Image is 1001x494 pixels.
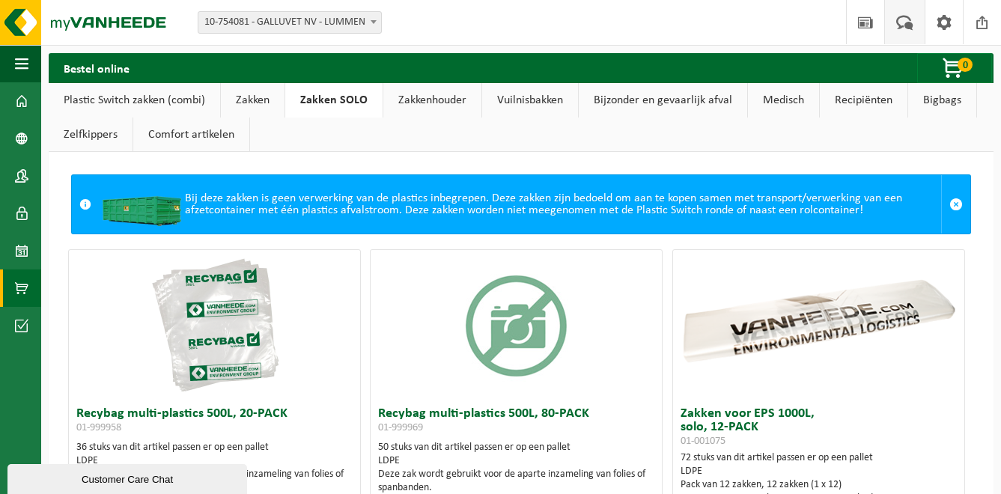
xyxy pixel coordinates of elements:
div: LDPE [378,454,654,468]
a: Comfort artikelen [133,118,249,152]
span: 01-999958 [76,422,121,433]
a: Sluit melding [941,175,970,234]
iframe: chat widget [7,461,250,494]
a: Bigbags [908,83,976,118]
div: LDPE [681,465,957,478]
a: Plastic Switch zakken (combi) [49,83,220,118]
div: Pack van 12 zakken, 12 zakken (1 x 12) [681,478,957,492]
h3: Recybag multi-plastics 500L, 80-PACK [378,407,654,437]
span: 01-001075 [681,436,725,447]
img: 01-999958 [140,250,290,400]
button: 0 [917,53,992,83]
a: Zakken [221,83,285,118]
a: Bijzonder en gevaarlijk afval [579,83,747,118]
span: 10-754081 - GALLUVET NV - LUMMEN [198,11,382,34]
h2: Bestel online [49,53,144,82]
div: LDPE [76,454,353,468]
a: Zelfkippers [49,118,133,152]
a: Zakkenhouder [383,83,481,118]
span: 10-754081 - GALLUVET NV - LUMMEN [198,12,381,33]
a: Vuilnisbakken [482,83,578,118]
h3: Recybag multi-plastics 500L, 20-PACK [76,407,353,437]
img: 01-001075 [673,250,964,396]
span: 01-999969 [378,422,423,433]
a: Medisch [748,83,819,118]
a: Recipiënten [820,83,907,118]
div: Bij deze zakken is geen verwerking van de plastics inbegrepen. Deze zakken zijn bedoeld om aan te... [99,175,941,234]
img: HK-XC-20-GN-00.png [99,183,185,226]
span: 0 [958,58,973,72]
a: Zakken SOLO [285,83,383,118]
img: 01-999969 [442,250,591,400]
h3: Zakken voor EPS 1000L, solo, 12-PACK [681,407,957,448]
